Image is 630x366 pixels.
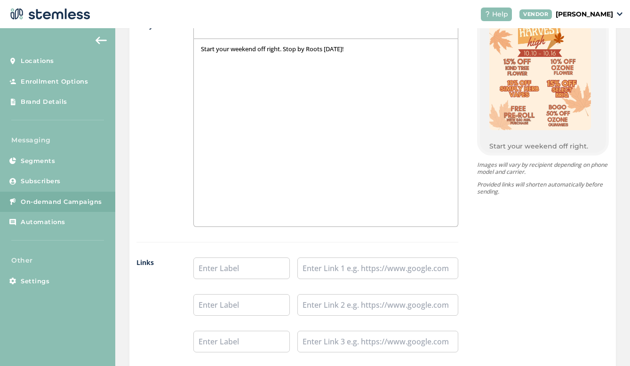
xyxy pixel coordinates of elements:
p: [PERSON_NAME] [556,9,613,19]
input: Enter Label [193,257,290,279]
span: Settings [21,277,49,286]
iframe: Chat Widget [583,321,630,366]
p: Provided links will shorten automatically before sending. [477,181,609,195]
span: Enrollment Options [21,77,88,86]
p: Start your weekend off right. Stop by Roots [DATE]! [489,141,597,161]
span: Segments [21,156,55,166]
label: Body Text [136,21,175,227]
span: Locations [21,56,54,66]
span: Help [492,9,508,19]
input: Enter Label [193,331,290,352]
img: icon-arrow-back-accent-c549486e.svg [96,37,107,44]
input: Enter Link 3 e.g. https://www.google.com [297,331,458,352]
span: Subscribers [21,177,61,186]
img: icon_down-arrow-small-66adaf34.svg [617,12,622,16]
img: icon-help-white-03924b79.svg [485,11,490,17]
input: Enter Label [193,294,290,316]
span: Brand Details [21,97,67,107]
img: logo-dark-0685b13c.svg [8,5,90,23]
span: Automations [21,218,65,227]
p: Images will vary by recipient depending on phone model and carrier. [477,161,609,175]
input: Enter Link 1 e.g. https://www.google.com [297,257,458,279]
span: On-demand Campaigns [21,197,102,207]
input: Enter Link 2 e.g. https://www.google.com [297,294,458,316]
div: VENDOR [519,9,552,19]
p: Start your weekend off right. Stop by Roots [DATE]! [201,45,451,53]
